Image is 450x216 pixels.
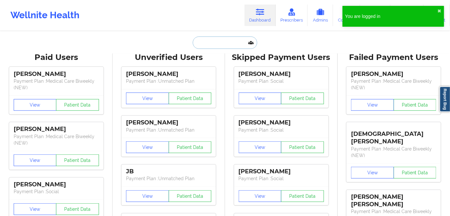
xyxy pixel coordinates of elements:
[126,93,169,104] button: View
[281,141,324,153] button: Patient Data
[14,154,57,166] button: View
[239,119,324,126] div: [PERSON_NAME]
[345,13,438,20] div: You are logged in
[14,188,99,195] p: Payment Plan : Social
[126,141,169,153] button: View
[14,133,99,146] p: Payment Plan : Medical Care Biweekly (NEW)
[14,70,99,78] div: [PERSON_NAME]
[56,99,99,111] button: Patient Data
[239,127,324,133] p: Payment Plan : Social
[117,52,221,63] div: Unverified Users
[351,99,394,111] button: View
[169,190,212,202] button: Patient Data
[351,78,436,91] p: Payment Plan : Medical Care Biweekly (NEW)
[126,190,169,202] button: View
[56,203,99,215] button: Patient Data
[126,78,211,84] p: Payment Plan : Unmatched Plan
[440,86,450,112] a: Report Bug
[394,99,437,111] button: Patient Data
[351,70,436,78] div: [PERSON_NAME]
[5,52,108,63] div: Paid Users
[14,181,99,188] div: [PERSON_NAME]
[239,175,324,182] p: Payment Plan : Social
[126,168,211,175] div: JB
[438,8,442,14] button: close
[333,5,360,26] a: Coaches
[276,5,308,26] a: Prescribers
[14,203,57,215] button: View
[308,5,333,26] a: Admins
[126,70,211,78] div: [PERSON_NAME]
[14,78,99,91] p: Payment Plan : Medical Care Biweekly (NEW)
[239,190,282,202] button: View
[126,175,211,182] p: Payment Plan : Unmatched Plan
[351,193,436,208] div: [PERSON_NAME] [PERSON_NAME]
[239,168,324,175] div: [PERSON_NAME]
[281,190,324,202] button: Patient Data
[245,5,276,26] a: Dashboard
[351,146,436,159] p: Payment Plan : Medical Care Biweekly (NEW)
[126,119,211,126] div: [PERSON_NAME]
[394,167,437,179] button: Patient Data
[169,93,212,104] button: Patient Data
[126,127,211,133] p: Payment Plan : Unmatched Plan
[56,154,99,166] button: Patient Data
[281,93,324,104] button: Patient Data
[14,125,99,133] div: [PERSON_NAME]
[239,93,282,104] button: View
[239,141,282,153] button: View
[169,141,212,153] button: Patient Data
[239,70,324,78] div: [PERSON_NAME]
[239,78,324,84] p: Payment Plan : Social
[230,52,333,63] div: Skipped Payment Users
[351,125,436,145] div: [DEMOGRAPHIC_DATA][PERSON_NAME]
[342,52,446,63] div: Failed Payment Users
[351,167,394,179] button: View
[14,99,57,111] button: View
